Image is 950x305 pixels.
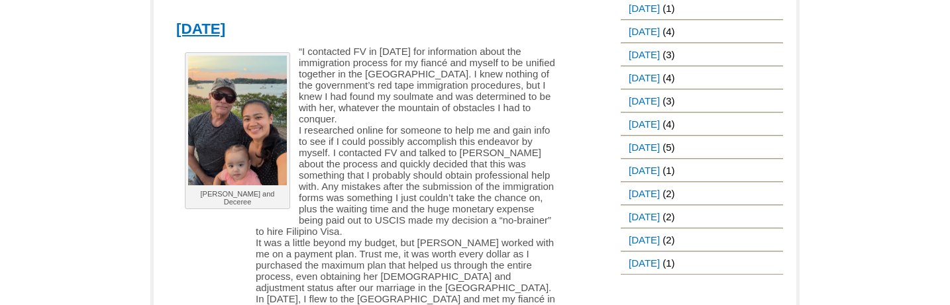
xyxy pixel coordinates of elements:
[621,89,783,112] li: (3)
[621,44,662,65] a: [DATE]
[621,113,662,135] a: [DATE]
[621,136,783,159] li: (5)
[176,21,225,37] a: [DATE]
[621,43,783,66] li: (3)
[621,205,783,228] li: (2)
[621,228,783,251] li: (2)
[621,159,662,181] a: [DATE]
[621,251,783,275] li: (1)
[621,206,662,228] a: [DATE]
[188,56,287,185] img: Scotty and Deceree
[621,67,662,89] a: [DATE]
[621,90,662,112] a: [DATE]
[621,182,783,205] li: (2)
[188,190,287,206] p: [PERSON_NAME] and Deceree
[621,66,783,89] li: (4)
[621,183,662,204] a: [DATE]
[621,136,662,158] a: [DATE]
[621,20,783,43] li: (4)
[621,112,783,136] li: (4)
[621,159,783,182] li: (1)
[621,252,662,274] a: [DATE]
[621,21,662,42] a: [DATE]
[621,229,662,251] a: [DATE]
